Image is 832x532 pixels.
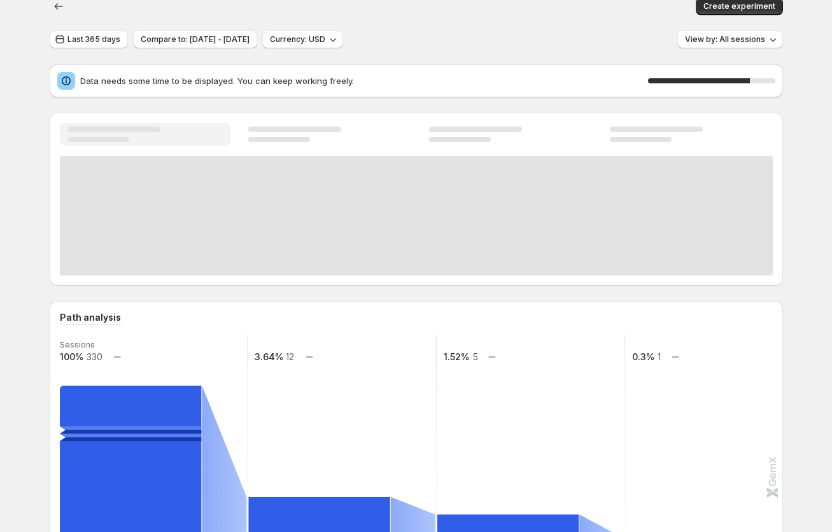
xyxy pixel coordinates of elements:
[703,1,775,11] span: Create experiment
[632,351,654,362] text: 0.3%
[80,74,648,87] span: Data needs some time to be displayed. You can keep working freely.
[685,34,765,45] span: View by: All sessions
[86,351,102,362] text: 330
[133,31,257,48] button: Compare to: [DATE] - [DATE]
[262,31,343,48] button: Currency: USD
[50,31,128,48] button: Last 365 days
[270,34,325,45] span: Currency: USD
[472,351,478,362] text: 5
[657,351,660,362] text: 1
[60,351,83,362] text: 100%
[443,351,469,362] text: 1.52%
[141,34,250,45] span: Compare to: [DATE] - [DATE]
[285,351,293,362] text: 12
[677,31,783,48] button: View by: All sessions
[60,340,95,349] text: Sessions
[255,351,283,362] text: 3.64%
[67,34,120,45] span: Last 365 days
[60,311,121,324] h3: Path analysis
